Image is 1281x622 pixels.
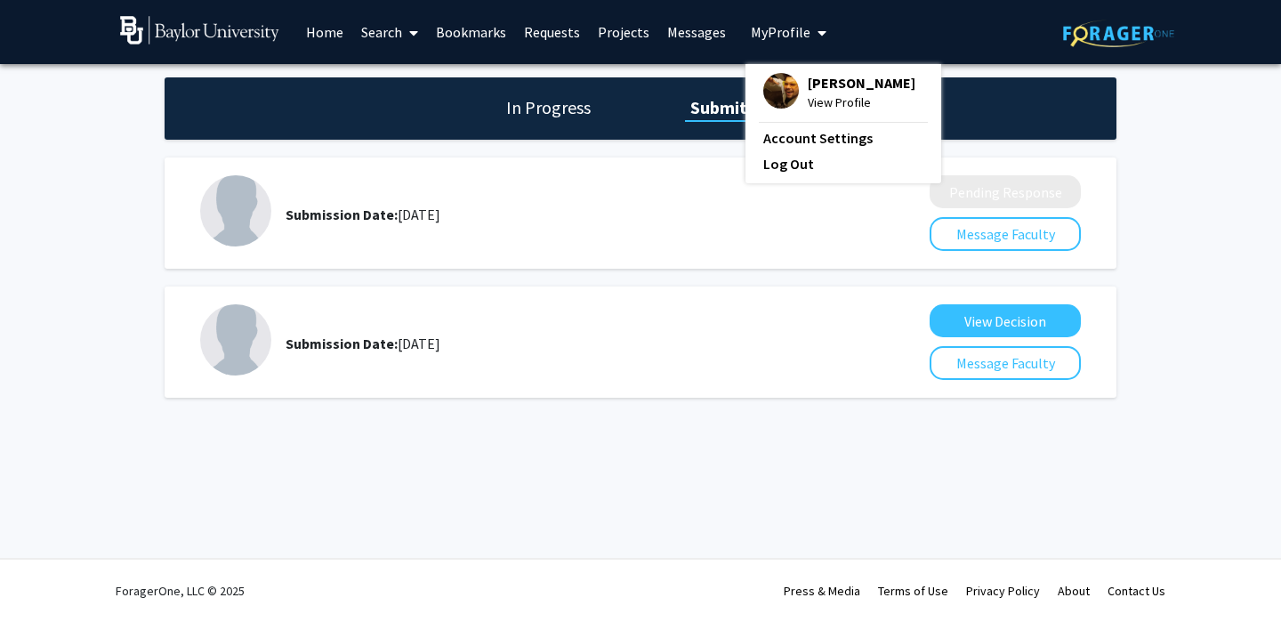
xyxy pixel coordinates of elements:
img: Profile Picture [200,304,271,376]
a: Projects [589,1,658,63]
a: Account Settings [763,127,923,149]
b: Submission Date: [286,335,398,352]
div: ForagerOne, LLC © 2025 [116,560,245,622]
h1: In Progress [501,95,596,120]
button: View Decision [930,304,1081,337]
button: Pending Response [930,175,1081,208]
img: Profile Picture [200,175,271,246]
iframe: Chat [13,542,76,609]
b: Submission Date: [286,206,398,223]
a: Bookmarks [427,1,515,63]
a: Contact Us [1108,583,1165,599]
span: [PERSON_NAME] [808,73,915,93]
a: Home [297,1,352,63]
span: My Profile [751,23,810,41]
a: Search [352,1,427,63]
a: Requests [515,1,589,63]
a: Message Faculty [930,354,1081,372]
a: Messages [658,1,735,63]
a: Log Out [763,153,923,174]
img: ForagerOne Logo [1063,20,1174,47]
button: Message Faculty [930,346,1081,380]
span: View Profile [808,93,915,112]
img: Profile Picture [763,73,799,109]
button: Message Faculty [930,217,1081,251]
div: Profile Picture[PERSON_NAME]View Profile [763,73,915,112]
div: [DATE] [286,204,835,225]
a: Terms of Use [878,583,948,599]
a: About [1058,583,1090,599]
div: [DATE] [286,333,835,354]
img: Baylor University Logo [120,16,279,44]
h1: Submitted [685,95,780,120]
a: Message Faculty [930,225,1081,243]
a: Privacy Policy [966,583,1040,599]
a: Press & Media [784,583,860,599]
